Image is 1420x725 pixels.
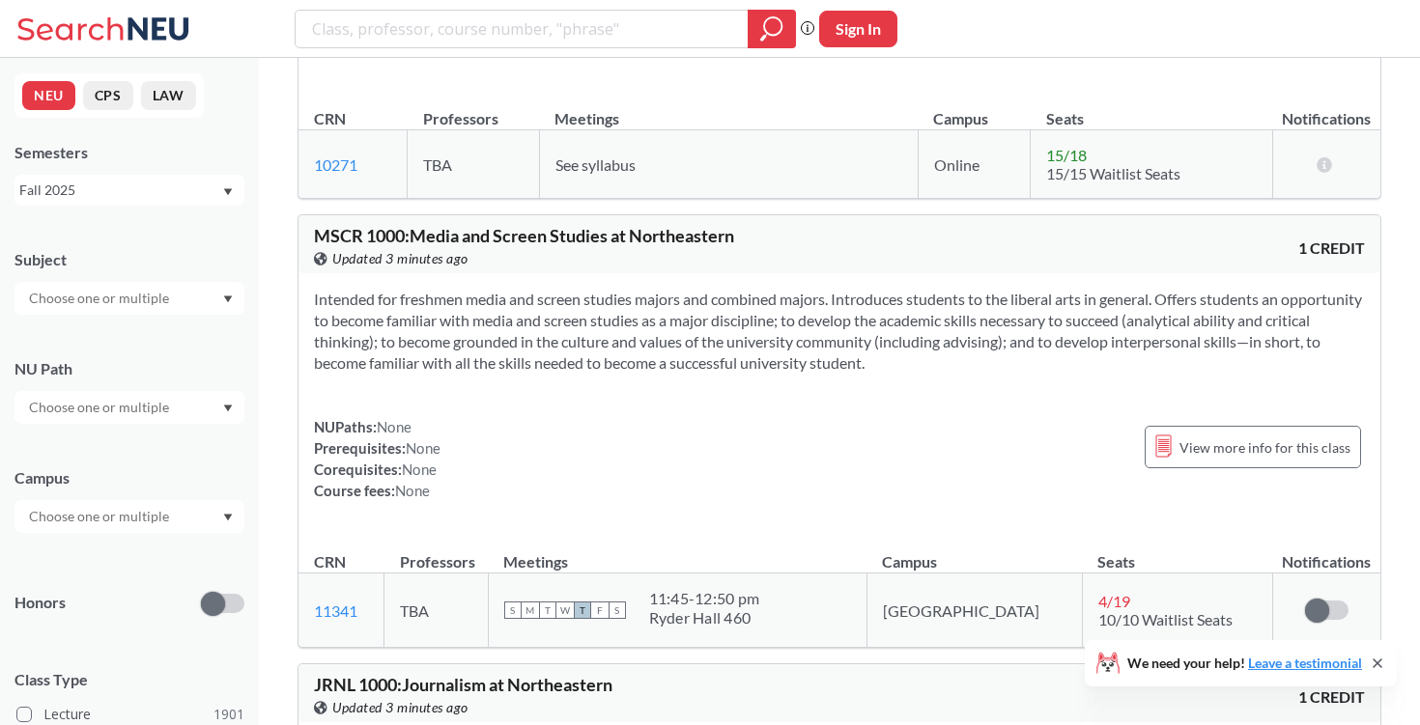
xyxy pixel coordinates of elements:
div: CRN [314,551,346,572]
div: Fall 2025 [19,180,221,201]
td: TBA [408,130,540,199]
th: Notifications [1272,532,1380,573]
span: W [556,601,574,619]
span: F [591,601,609,619]
span: 1 CREDIT [1298,237,1365,259]
section: Intended for freshmen media and screen studies majors and combined majors. Introduces students to... [314,289,1365,374]
th: Seats [1031,89,1272,130]
th: Professors [384,532,489,573]
th: Seats [1082,532,1272,573]
a: Leave a testimonial [1248,655,1362,671]
th: Notifications [1272,89,1380,130]
span: T [539,601,556,619]
span: 1901 [213,704,244,725]
span: 10/10 Waitlist Seats [1098,610,1233,628]
svg: Dropdown arrow [223,404,233,412]
span: Updated 3 minutes ago [332,697,469,718]
span: JRNL 1000 : Journalism at Northeastern [314,674,612,695]
div: Campus [14,467,244,488]
div: 11:45 - 12:50 pm [649,589,760,608]
input: Choose one or multiple [19,396,182,419]
svg: magnifying glass [760,15,783,42]
span: View more info for this class [1179,435,1350,460]
button: LAW [141,81,196,110]
button: NEU [22,81,75,110]
input: Choose one or multiple [19,505,182,528]
div: Dropdown arrow [14,282,244,315]
span: See syllabus [555,155,636,174]
div: Fall 2025Dropdown arrow [14,175,244,206]
a: 11341 [314,601,357,620]
svg: Dropdown arrow [223,514,233,521]
div: NUPaths: Prerequisites: Corequisites: Course fees: [314,416,440,501]
div: Dropdown arrow [14,391,244,424]
button: CPS [83,81,133,110]
span: None [406,439,440,457]
svg: Dropdown arrow [223,295,233,303]
span: 1 CREDIT [1298,686,1365,708]
span: None [402,460,437,478]
span: 4 / 19 [1098,592,1130,610]
div: Semesters [14,142,244,163]
span: 15/15 Waitlist Seats [1046,164,1180,182]
span: MSCR 1000 : Media and Screen Studies at Northeastern [314,225,734,246]
input: Choose one or multiple [19,287,182,310]
span: 15 / 18 [1046,146,1087,164]
input: Class, professor, course number, "phrase" [310,13,734,45]
div: CRN [314,108,346,129]
div: Ryder Hall 460 [649,608,760,627]
button: Sign In [819,11,897,47]
td: TBA [384,573,489,648]
span: Class Type [14,669,244,690]
span: None [377,418,412,435]
span: S [609,601,626,619]
span: T [574,601,591,619]
div: Dropdown arrow [14,500,244,533]
th: Campus [918,89,1030,130]
div: NU Path [14,358,244,379]
th: Meetings [539,89,918,130]
div: magnifying glass [748,10,796,48]
p: Honors [14,592,66,614]
span: None [395,482,430,499]
span: We need your help! [1127,656,1362,670]
td: Online [918,130,1030,199]
a: 10271 [314,155,357,174]
th: Campus [866,532,1082,573]
td: [GEOGRAPHIC_DATA] [866,573,1082,648]
div: Subject [14,249,244,270]
span: Updated 3 minutes ago [332,248,469,269]
svg: Dropdown arrow [223,188,233,196]
th: Professors [408,89,540,130]
th: Meetings [488,532,866,573]
span: S [504,601,522,619]
span: M [522,601,539,619]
